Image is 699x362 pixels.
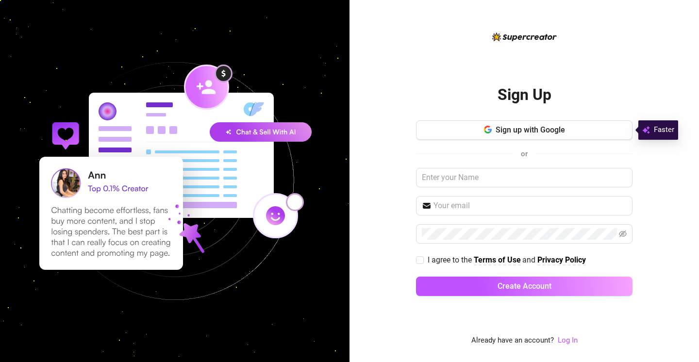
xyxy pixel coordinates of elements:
img: signup-background-D0MIrEPF.svg [7,13,343,349]
span: Sign up with Google [496,125,565,134]
a: Log In [558,335,578,346]
input: Enter your Name [416,168,632,187]
a: Log In [558,336,578,345]
span: I agree to the [428,255,474,264]
span: eye-invisible [619,230,627,238]
span: or [521,149,528,158]
a: Privacy Policy [537,255,586,265]
button: Sign up with Google [416,120,632,140]
span: Create Account [498,281,551,291]
span: Already have an account? [471,335,554,346]
img: logo-BBDzfeDw.svg [492,33,557,41]
img: svg%3e [642,124,650,136]
a: Terms of Use [474,255,521,265]
h2: Sign Up [498,85,551,105]
span: Faster [654,124,674,136]
input: Your email [433,200,627,212]
span: and [522,255,537,264]
button: Create Account [416,277,632,296]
